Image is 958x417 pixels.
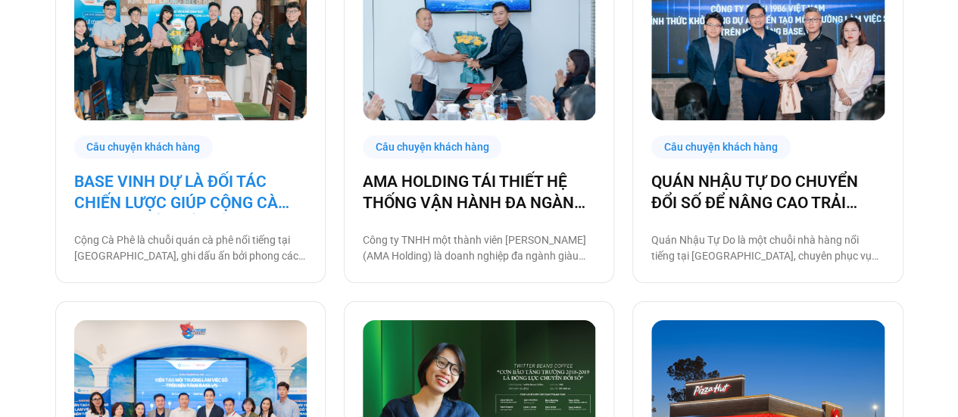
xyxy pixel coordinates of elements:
a: BASE VINH DỰ LÀ ĐỐI TÁC CHIẾN LƯỢC GIÚP CỘNG CÀ PHÊ CHUYỂN ĐỔI SỐ VẬN HÀNH! [74,171,307,213]
div: Câu chuyện khách hàng [74,135,214,159]
a: QUÁN NHẬU TỰ DO CHUYỂN ĐỔI SỐ ĐỂ NÂNG CAO TRẢI NGHIỆM CHO 1000 NHÂN SỰ [651,171,884,213]
p: Quán Nhậu Tự Do là một chuỗi nhà hàng nổi tiếng tại [GEOGRAPHIC_DATA], chuyên phục vụ các món nhậ... [651,232,884,264]
p: Công ty TNHH một thành viên [PERSON_NAME] (AMA Holding) là doanh nghiệp đa ngành giàu tiềm lực, h... [363,232,595,264]
a: AMA HOLDING TÁI THIẾT HỆ THỐNG VẬN HÀNH ĐA NGÀNH CÙNG [DOMAIN_NAME] [363,171,595,213]
div: Câu chuyện khách hàng [651,135,791,159]
p: Cộng Cà Phê là chuỗi quán cà phê nổi tiếng tại [GEOGRAPHIC_DATA], ghi dấu ấn bởi phong cách thiết... [74,232,307,264]
div: Câu chuyện khách hàng [363,135,502,159]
